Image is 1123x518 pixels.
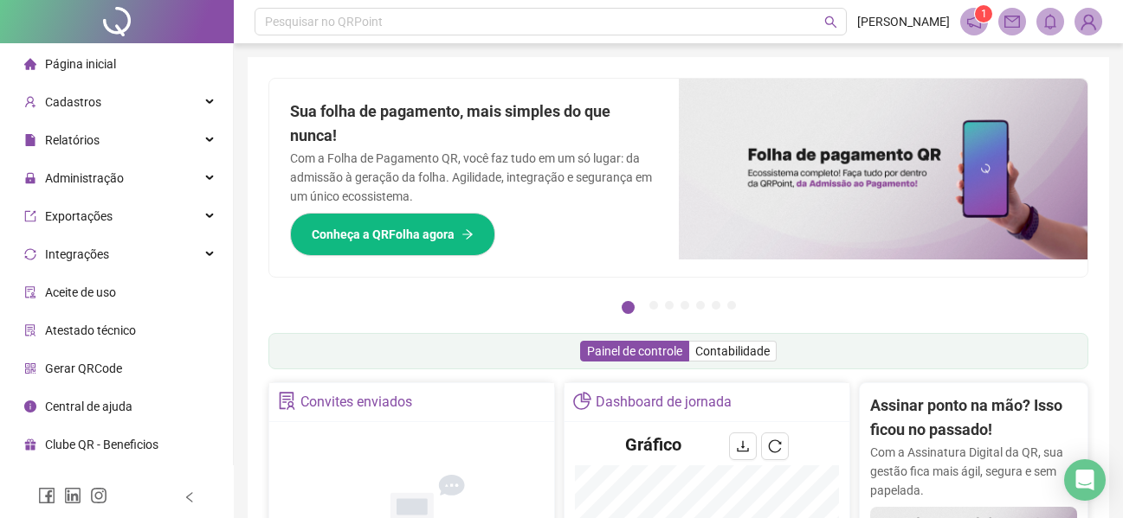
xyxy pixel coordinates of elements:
[981,8,987,20] span: 1
[24,362,36,374] span: qrcode
[1064,459,1106,501] div: Open Intercom Messenger
[45,57,116,71] span: Página inicial
[45,133,100,147] span: Relatórios
[727,301,736,310] button: 7
[24,96,36,108] span: user-add
[24,248,36,260] span: sync
[824,16,837,29] span: search
[975,5,992,22] sup: 1
[966,14,982,29] span: notification
[681,301,689,310] button: 4
[278,392,296,410] span: solution
[38,487,55,504] span: facebook
[45,247,109,261] span: Integrações
[679,79,1088,259] img: banner%2F8d14a306-6205-4263-8e5b-06e9a85ad873.png
[665,301,674,310] button: 3
[712,301,720,310] button: 6
[24,210,36,222] span: export
[312,225,455,244] span: Conheça a QRFolha agora
[695,344,770,358] span: Contabilidade
[90,487,107,504] span: instagram
[625,432,681,457] h4: Gráfico
[300,387,412,417] div: Convites enviados
[870,393,1077,443] h2: Assinar ponto na mão? Isso ficou no passado!
[24,438,36,451] span: gift
[45,285,116,299] span: Aceite de uso
[870,443,1077,500] p: Com a Assinatura Digital da QR, sua gestão fica mais ágil, segura e sem papelada.
[64,487,81,504] span: linkedin
[24,400,36,412] span: info-circle
[461,228,474,240] span: arrow-right
[596,387,732,417] div: Dashboard de jornada
[45,361,122,375] span: Gerar QRCode
[1042,14,1058,29] span: bell
[290,213,495,256] button: Conheça a QRFolha agora
[290,99,658,149] h2: Sua folha de pagamento, mais simples do que nunca!
[736,439,750,453] span: download
[649,301,658,310] button: 2
[24,286,36,298] span: audit
[573,392,591,410] span: pie-chart
[24,324,36,336] span: solution
[45,323,136,337] span: Atestado técnico
[45,171,124,185] span: Administração
[24,58,36,70] span: home
[184,491,196,503] span: left
[768,439,782,453] span: reload
[1075,9,1101,35] img: 81233
[45,95,101,109] span: Cadastros
[24,172,36,184] span: lock
[45,400,132,413] span: Central de ajuda
[587,344,682,358] span: Painel de controle
[45,209,113,223] span: Exportações
[622,301,635,314] button: 1
[696,301,705,310] button: 5
[857,12,950,31] span: [PERSON_NAME]
[1004,14,1020,29] span: mail
[24,134,36,146] span: file
[290,149,658,206] p: Com a Folha de Pagamento QR, você faz tudo em um só lugar: da admissão à geração da folha. Agilid...
[45,438,158,451] span: Clube QR - Beneficios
